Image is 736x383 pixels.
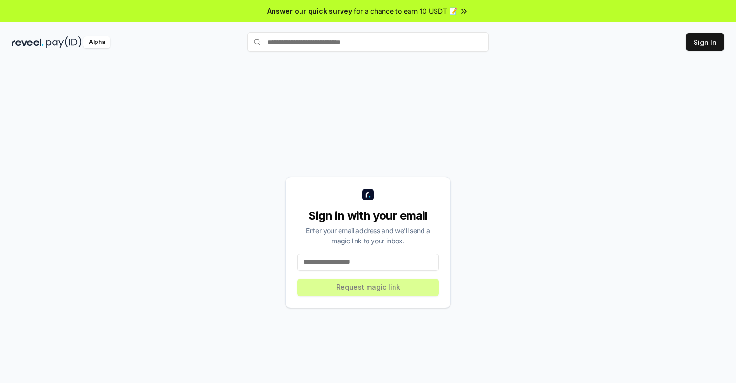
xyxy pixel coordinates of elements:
[83,36,110,48] div: Alpha
[267,6,352,16] span: Answer our quick survey
[354,6,457,16] span: for a chance to earn 10 USDT 📝
[362,189,374,200] img: logo_small
[686,33,724,51] button: Sign In
[297,208,439,224] div: Sign in with your email
[297,226,439,246] div: Enter your email address and we’ll send a magic link to your inbox.
[46,36,82,48] img: pay_id
[12,36,44,48] img: reveel_dark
